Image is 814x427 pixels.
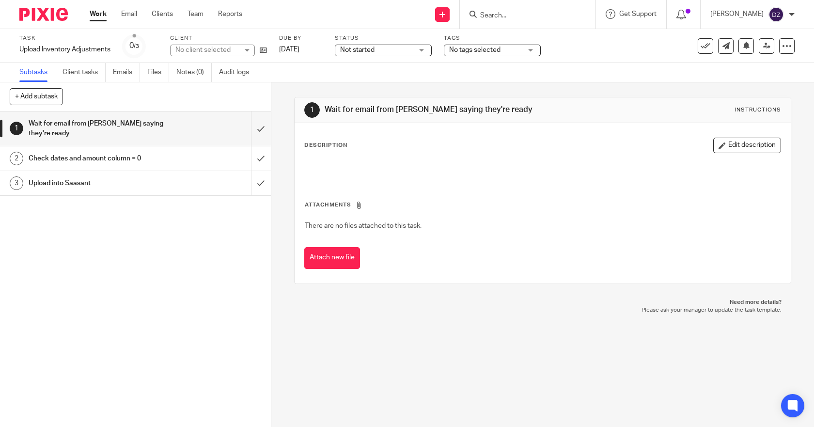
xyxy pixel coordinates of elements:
[279,46,299,53] span: [DATE]
[219,63,256,82] a: Audit logs
[304,247,360,269] button: Attach new file
[29,116,171,141] h1: Wait for email from [PERSON_NAME] saying they're ready
[304,102,320,118] div: 1
[279,34,323,42] label: Due by
[10,152,23,165] div: 2
[710,9,764,19] p: [PERSON_NAME]
[10,176,23,190] div: 3
[147,63,169,82] a: Files
[129,40,139,51] div: 0
[305,222,422,229] span: There are no files attached to this task.
[113,63,140,82] a: Emails
[768,7,784,22] img: svg%3E
[735,106,781,114] div: Instructions
[170,34,267,42] label: Client
[304,306,782,314] p: Please ask your manager to update the task template.
[19,63,55,82] a: Subtasks
[121,9,137,19] a: Email
[63,63,106,82] a: Client tasks
[335,34,432,42] label: Status
[479,12,566,20] input: Search
[10,88,63,105] button: + Add subtask
[152,9,173,19] a: Clients
[304,142,347,149] p: Description
[325,105,563,115] h1: Wait for email from [PERSON_NAME] saying they're ready
[90,9,107,19] a: Work
[444,34,541,42] label: Tags
[449,47,501,53] span: No tags selected
[19,45,110,54] div: Upload Inventory Adjustments
[340,47,375,53] span: Not started
[176,63,212,82] a: Notes (0)
[304,299,782,306] p: Need more details?
[305,202,351,207] span: Attachments
[218,9,242,19] a: Reports
[19,34,110,42] label: Task
[188,9,203,19] a: Team
[29,151,171,166] h1: Check dates and amount column = 0
[29,176,171,190] h1: Upload into Saasant
[10,122,23,135] div: 1
[619,11,657,17] span: Get Support
[134,44,139,49] small: /3
[175,45,238,55] div: No client selected
[713,138,781,153] button: Edit description
[19,8,68,21] img: Pixie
